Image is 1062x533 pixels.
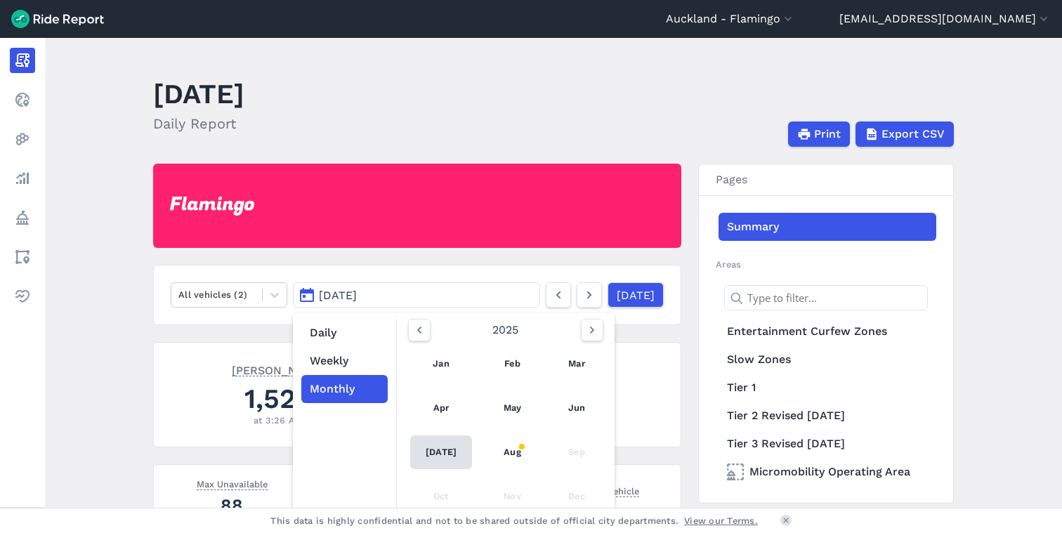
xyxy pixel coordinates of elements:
[10,126,35,152] a: Heatmaps
[301,375,388,403] button: Monthly
[170,197,254,216] img: Flamingo
[719,458,936,486] a: Micromobility Operating Area
[319,289,357,302] span: [DATE]
[684,514,758,527] a: View our Terms.
[719,213,936,241] a: Summary
[153,74,244,113] h1: [DATE]
[719,346,936,374] a: Slow Zones
[301,347,388,375] button: Weekly
[553,391,601,425] a: Jun
[855,121,954,147] button: Export CSV
[881,126,945,143] span: Export CSV
[10,48,35,73] a: Report
[814,126,841,143] span: Print
[232,362,325,376] span: [PERSON_NAME]
[410,391,472,425] a: Apr
[719,430,936,458] a: Tier 3 Revised [DATE]
[10,244,35,270] a: Areas
[699,164,953,196] h3: Pages
[719,317,936,346] a: Entertainment Curfew Zones
[171,414,386,427] div: at 3:26 AM
[719,402,936,430] a: Tier 2 Revised [DATE]
[171,379,386,418] div: 1,529
[10,205,35,230] a: Policy
[553,435,601,469] div: Sep
[293,282,540,308] button: [DATE]
[410,480,472,513] div: Oct
[488,435,537,469] a: Aug
[410,347,472,381] a: Jan
[153,113,244,134] h2: Daily Report
[488,347,537,381] a: Feb
[719,374,936,402] a: Tier 1
[301,319,388,347] button: Daily
[10,166,35,191] a: Analyze
[171,493,293,518] div: 88
[410,435,472,469] a: [DATE]
[402,319,609,341] div: 2025
[488,391,537,425] a: May
[488,480,537,513] div: Nov
[553,480,601,513] div: Dec
[197,476,268,490] span: Max Unavailable
[724,285,928,310] input: Type to filter...
[839,11,1051,27] button: [EMAIL_ADDRESS][DOMAIN_NAME]
[608,282,664,308] a: [DATE]
[788,121,850,147] button: Print
[10,87,35,112] a: Realtime
[11,10,104,28] img: Ride Report
[553,347,601,381] a: Mar
[666,11,795,27] button: Auckland - Flamingo
[716,258,936,271] h2: Areas
[10,284,35,309] a: Health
